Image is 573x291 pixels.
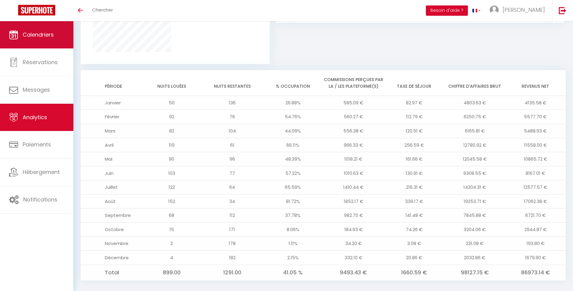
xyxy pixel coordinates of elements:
td: 15 [141,222,202,237]
td: 12577.57 € [505,180,566,195]
td: 112.79 € [384,110,445,124]
td: 4 [141,251,202,265]
td: Novembre [81,237,141,251]
td: 98127.15 € [445,265,505,280]
td: 68 [141,208,202,223]
span: Paiements [23,141,51,148]
td: 34.20 € [323,237,384,251]
td: 2 [141,237,202,251]
td: 64 [202,180,263,195]
td: Décembre [81,251,141,265]
td: Mars [81,124,141,138]
td: 339.17 € [384,194,445,208]
td: 8167.01 € [505,166,566,180]
td: 184.93 € [323,222,384,237]
td: Mai [81,152,141,166]
td: 81.72% [262,194,323,208]
td: Juillet [81,180,141,195]
td: 1018.21 € [323,152,384,166]
td: 10865.72 € [505,152,566,166]
button: Besoin d'aide ? [426,5,468,16]
td: 61 [202,138,263,152]
td: 2.15% [262,251,323,265]
td: 57.22% [262,166,323,180]
td: Avril [81,138,141,152]
td: 122 [141,180,202,195]
td: 37.78% [262,208,323,223]
td: Août [81,194,141,208]
span: Chercher [92,7,113,13]
img: logout [559,7,566,14]
td: 1660.59 € [384,265,445,280]
td: 231.08 € [445,237,505,251]
td: 96 [202,152,263,166]
td: 11558.00 € [505,138,566,152]
td: 152 [141,194,202,208]
span: Notifications [23,196,57,203]
td: 9308.55 € [445,166,505,180]
td: 3204.06 € [445,222,505,237]
img: ... [490,5,499,15]
td: 9493.43 € [323,265,384,280]
th: Taxe de séjour [384,70,445,96]
td: 119 [141,138,202,152]
td: 90 [141,152,202,166]
td: 556.38 € [323,124,384,138]
td: 86973.14 € [505,265,566,280]
td: 48.39% [262,152,323,166]
td: 74.26 € [384,222,445,237]
td: 103 [141,166,202,180]
td: 1679.90 € [505,251,566,265]
td: 193.80 € [505,237,566,251]
td: Juin [81,166,141,180]
td: 12045.58 € [445,152,505,166]
th: Revenus net [505,70,566,96]
td: Total [81,265,141,280]
td: 4135.58 € [505,96,566,110]
td: 6250.75 € [445,110,505,124]
td: 3.08 € [384,237,445,251]
td: 560.27 € [323,110,384,124]
td: 26.88% [262,96,323,110]
td: 136 [202,96,263,110]
td: 12780.92 € [445,138,505,152]
td: 1.11% [262,237,323,251]
td: 34 [202,194,263,208]
td: 585.09 € [323,96,384,110]
th: Nuits restantes [202,70,263,96]
td: 6721.70 € [505,208,566,223]
span: [PERSON_NAME] [503,6,545,14]
td: 19253.71 € [445,194,505,208]
td: 14204.31 € [445,180,505,195]
td: 141.48 € [384,208,445,223]
td: Octobre [81,222,141,237]
td: Septembre [81,208,141,223]
td: 1852.17 € [323,194,384,208]
td: 20.86 € [384,251,445,265]
td: 112 [202,208,263,223]
span: Analytics [23,113,47,121]
td: 178 [202,237,263,251]
span: Calendriers [23,31,54,38]
td: 216.31 € [384,180,445,195]
th: Commissions perçues par la / les plateforme(s) [323,70,384,96]
td: 82 [141,124,202,138]
td: 92 [141,110,202,124]
td: 332.10 € [323,251,384,265]
td: 182 [202,251,263,265]
td: 104 [202,124,263,138]
td: 82.97 € [384,96,445,110]
td: 65.59% [262,180,323,195]
td: 54.76% [262,110,323,124]
td: 1410.44 € [323,180,384,195]
th: % Occupation [262,70,323,96]
td: 130.91 € [384,166,445,180]
th: Nuits louées [141,70,202,96]
span: Hébergement [23,168,60,176]
td: 899.00 [141,265,202,280]
td: 171 [202,222,263,237]
td: 120.51 € [384,124,445,138]
td: 76 [202,110,263,124]
td: 256.59 € [384,138,445,152]
td: 1291.00 [202,265,263,280]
